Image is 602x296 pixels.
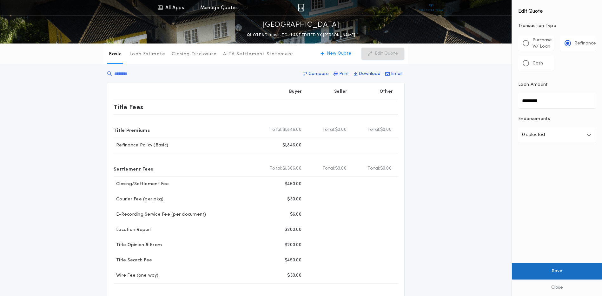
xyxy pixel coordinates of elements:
[518,23,596,29] p: Transaction Type
[114,102,143,112] p: Title Fees
[114,257,152,264] p: Title Search Fee
[114,164,153,174] p: Settlement Fees
[287,196,301,203] p: $30.00
[322,165,335,172] b: Total:
[282,142,301,149] p: $1,846.00
[359,71,380,77] p: Download
[391,71,402,77] p: Email
[518,82,548,88] p: Loan Amount
[114,196,163,203] p: Courier Fee (per pkg)
[270,127,282,133] b: Total:
[262,20,340,30] p: [GEOGRAPHIC_DATA]
[380,89,393,95] p: Other
[109,51,122,57] p: Basic
[114,125,150,135] p: Title Premiums
[367,165,380,172] b: Total:
[247,32,355,38] p: QUOTE ND-11055-TC - LAST EDITED BY [PERSON_NAME]
[335,165,347,172] span: $0.00
[375,50,398,57] p: Edit Quote
[420,4,443,11] img: vs-icon
[533,60,543,67] p: Cash
[289,89,302,95] p: Buyer
[114,142,168,149] p: Refinance Policy (Basic)
[301,68,331,80] button: Compare
[314,48,358,60] button: New Quote
[522,131,545,139] p: 0 selected
[322,127,335,133] b: Total:
[518,127,596,143] button: 0 selected
[332,68,351,80] button: Print
[298,4,304,11] img: img
[308,71,329,77] p: Compare
[270,165,282,172] b: Total:
[518,4,596,15] h4: Edit Quote
[114,227,152,233] p: Location Report
[512,279,602,296] button: Close
[380,127,392,133] span: $0.00
[367,127,380,133] b: Total:
[352,68,382,80] button: Download
[285,227,301,233] p: $200.00
[380,165,392,172] span: $0.00
[114,212,206,218] p: E-Recording Service Fee (per document)
[114,181,169,187] p: Closing/Settlement Fee
[285,242,301,248] p: $200.00
[361,48,404,60] button: Edit Quote
[287,272,301,279] p: $30.00
[290,212,301,218] p: $6.00
[335,127,347,133] span: $0.00
[285,257,301,264] p: $450.00
[574,40,596,47] p: Refinance
[518,116,596,122] p: Endorsements
[129,51,165,57] p: Loan Estimate
[334,89,347,95] p: Seller
[512,263,602,279] button: Save
[223,51,294,57] p: ALTA Settlement Statement
[114,242,162,248] p: Title Opinion & Exam
[327,50,351,57] p: New Quote
[114,272,159,279] p: Wire Fee (one way)
[172,51,217,57] p: Closing Disclosure
[282,127,301,133] span: $1,846.00
[533,37,552,50] p: Purchase W/ Loan
[282,165,301,172] span: $1,366.00
[339,71,349,77] p: Print
[518,93,596,108] input: Loan Amount
[285,181,301,187] p: $450.00
[383,68,404,80] button: Email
